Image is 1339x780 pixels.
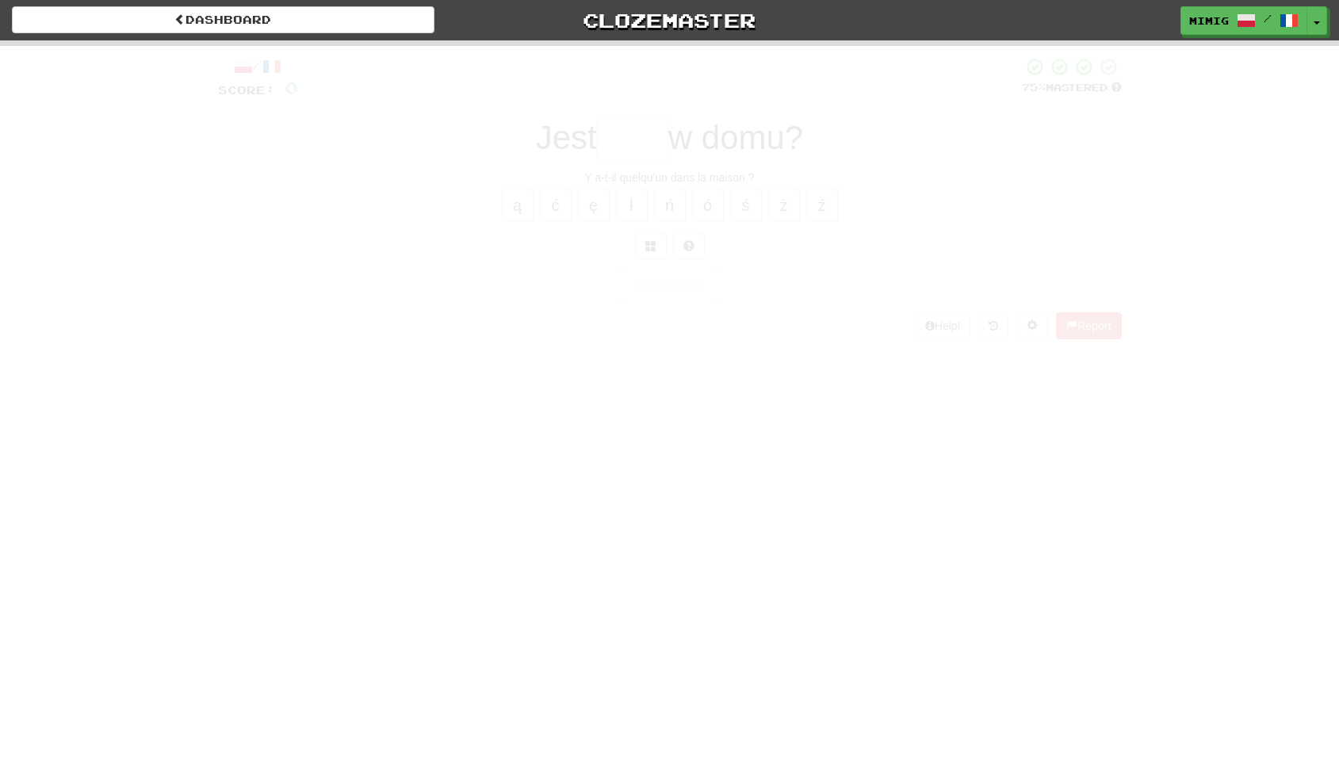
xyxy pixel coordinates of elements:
[654,189,686,222] button: ń
[578,189,610,222] button: ę
[421,42,434,61] span: 0
[768,189,800,222] button: ż
[1022,81,1122,95] div: Mastered
[218,83,275,97] span: Score:
[621,268,719,304] button: Submit
[1180,6,1307,35] a: MimiG /
[673,233,705,260] button: Single letter hint - you only get 1 per sentence and score half the points! alt+h
[593,44,693,60] span: Incorrect
[536,119,597,156] span: Jest
[1056,312,1121,339] button: Report
[458,6,881,34] a: Clozemaster
[1022,81,1046,94] span: 75 %
[616,189,648,222] button: ł
[304,44,381,60] span: Correct
[285,78,298,97] span: 0
[668,119,803,156] span: w domu?
[915,312,971,339] button: Help!
[692,189,724,222] button: ó
[733,42,746,61] span: 0
[730,189,762,222] button: ś
[635,233,667,260] button: Switch sentence to multiple choice alt+p
[502,189,534,222] button: ą
[905,44,960,60] span: To go
[978,312,1008,339] button: Round history (alt+y)
[806,189,838,222] button: ź
[218,170,1122,185] div: Y a-t-il quelqu'un dans la maison ?
[540,189,572,222] button: ć
[12,6,434,33] a: Dashboard
[1189,13,1229,28] span: MimiG
[218,57,298,77] div: /
[1264,13,1272,24] span: /
[1000,42,1027,61] span: 10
